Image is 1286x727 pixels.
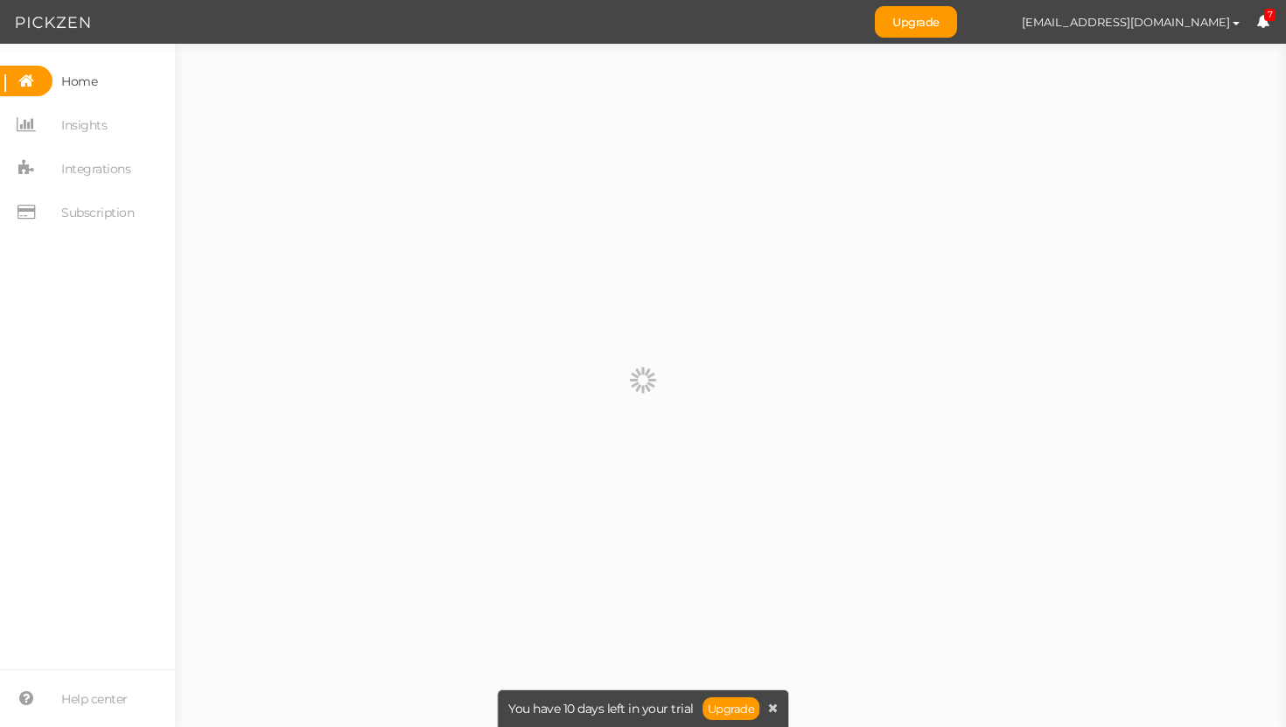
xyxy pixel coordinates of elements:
[975,7,1005,38] img: 232ba89261e55de61d11fad3893c4bbe
[61,199,134,227] span: Subscription
[16,12,90,33] img: Pickzen logo
[1264,9,1276,22] span: 7
[508,703,694,715] span: You have 10 days left in your trial
[702,697,760,720] a: Upgrade
[61,67,97,95] span: Home
[875,6,957,38] a: Upgrade
[61,155,130,183] span: Integrations
[61,685,128,713] span: Help center
[1022,15,1230,29] span: [EMAIL_ADDRESS][DOMAIN_NAME]
[1005,7,1256,37] button: [EMAIL_ADDRESS][DOMAIN_NAME]
[61,111,107,139] span: Insights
